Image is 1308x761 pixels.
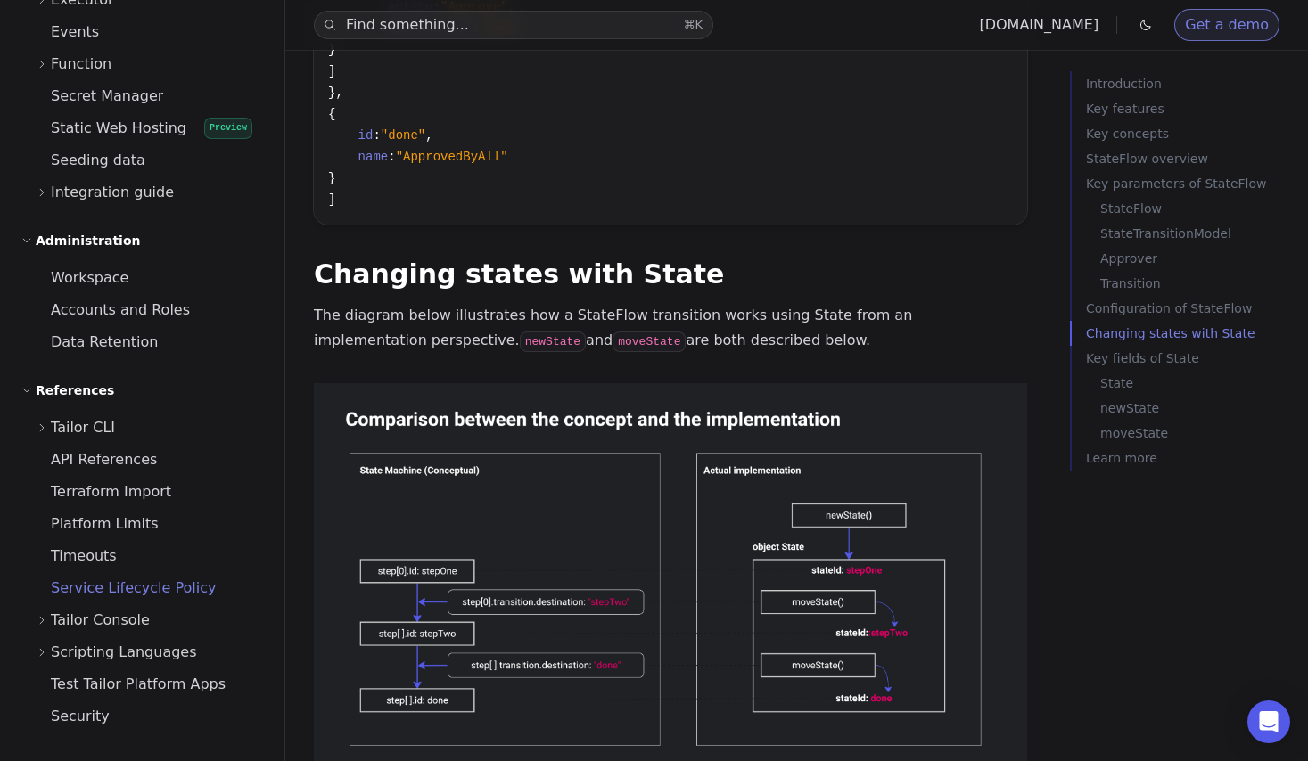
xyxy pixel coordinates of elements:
[29,262,263,294] a: Workspace
[36,230,140,251] h2: Administration
[29,151,145,168] span: Seeding data
[51,415,115,440] span: Tailor CLI
[29,80,263,112] a: Secret Manager
[29,668,263,700] a: Test Tailor Platform Apps
[1086,96,1301,121] a: Key features
[29,269,128,286] span: Workspace
[29,294,263,326] a: Accounts and Roles
[358,150,389,164] span: name
[381,128,425,143] span: "done"
[29,112,263,144] a: Static Web HostingPreview
[204,118,252,139] span: Preview
[29,16,263,48] a: Events
[1086,346,1301,371] a: Key fields of State
[29,119,186,136] span: Static Web Hosting
[1135,14,1156,36] button: Toggle dark mode
[29,547,117,564] span: Timeouts
[1086,321,1301,346] a: Changing states with State
[29,87,163,104] span: Secret Manager
[29,579,217,596] span: Service Lifecycle Policy
[1086,121,1301,146] a: Key concepts
[29,708,110,724] span: Security
[1100,371,1301,396] a: State
[328,86,343,100] span: },
[29,700,263,732] a: Security
[29,540,263,572] a: Timeouts
[1086,296,1301,321] a: Configuration of StateFlow
[358,128,374,143] span: id
[29,483,171,500] span: Terraform Import
[29,333,158,350] span: Data Retention
[29,444,263,476] a: API References
[1100,221,1301,246] a: StateTransitionModel
[683,18,695,31] kbd: ⌘
[51,180,174,205] span: Integration guide
[388,150,395,164] span: :
[1100,396,1301,421] a: newState
[314,258,724,290] a: Changing states with State
[29,515,159,532] span: Platform Limits
[1174,9,1279,41] a: Get a demo
[979,16,1098,33] a: [DOMAIN_NAME]
[1086,71,1301,96] a: Introduction
[29,451,157,468] span: API References
[328,64,335,78] span: ]
[29,572,263,604] a: Service Lifecycle Policy
[396,150,508,164] span: "ApprovedByAll"
[51,640,197,665] span: Scripting Languages
[29,23,99,40] span: Events
[1100,421,1301,446] a: moveState
[695,18,703,31] kbd: K
[314,303,1027,355] p: The diagram below illustrates how a StateFlow transition works using State from an implementation...
[1100,196,1301,221] a: StateFlow
[328,171,335,185] span: }
[328,192,335,207] span: ]
[36,380,114,401] h2: References
[29,476,263,508] a: Terraform Import
[520,331,586,352] code: newState
[29,326,263,358] a: Data Retention
[51,52,111,77] span: Function
[373,128,380,143] span: :
[1100,271,1301,296] a: Transition
[314,11,713,39] button: Find something...⌘K
[29,144,263,176] a: Seeding data
[1086,446,1301,471] a: Learn more
[328,43,335,57] span: }
[425,128,432,143] span: ,
[1100,246,1301,271] a: Approver
[1247,700,1290,743] div: Open Intercom Messenger
[29,675,226,692] span: Test Tailor Platform Apps
[1086,171,1301,196] a: Key parameters of StateFlow
[328,107,335,121] span: {
[51,608,150,633] span: Tailor Console
[29,508,263,540] a: Platform Limits
[29,301,190,318] span: Accounts and Roles
[613,331,686,352] code: moveState
[1086,146,1301,171] a: StateFlow overview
